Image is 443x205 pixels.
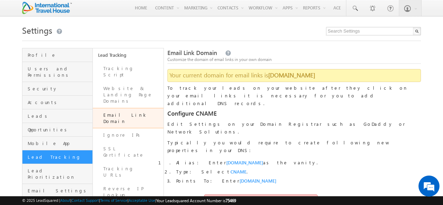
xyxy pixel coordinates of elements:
a: Opportunities [22,123,92,137]
input: Search Settings [326,27,421,35]
span: Email Settings [28,187,91,194]
span: Mobile App [28,140,91,146]
span: [DOMAIN_NAME] [240,178,276,184]
a: SSL Certificate [93,142,163,162]
a: Accounts [22,96,92,109]
a: Email Link Domain [93,108,163,128]
a: Mobile App [22,137,92,150]
span: [DOMAIN_NAME] [226,159,263,165]
li: Points To: Enter [176,178,421,184]
span: Users and Permissions [28,66,91,78]
a: Tracking URLs [93,162,163,182]
p: To track your leads on your website after they click on your email links it is necessary for you ... [167,84,421,107]
span: Your Leadsquared Account Number is [156,198,236,203]
a: About [60,198,70,203]
div: Customize the domain of email links in your own domain [167,56,421,63]
span: Your current domain for email links is [169,71,315,79]
a: Tracking Script [93,62,163,82]
a: Email Settings [22,184,92,198]
span: © 2025 LeadSquared | | | | | [22,197,236,204]
p: Typically you would require to create following new properties in your DNS: [167,139,421,154]
li: Type: Select . [176,169,421,175]
a: Lead Tracking [93,48,163,62]
a: Lead Prioritization [22,164,92,184]
a: Leads [22,109,92,123]
span: Profile [28,52,91,58]
span: 75469 [226,198,236,203]
a: Acceptable Use [129,198,155,203]
a: Website & Landing Page Domains [93,82,163,108]
a: Lead Tracking [22,150,92,164]
span: Lead Prioritization [28,168,91,180]
span: Opportunities [28,127,91,133]
span: Email Link Domain [167,49,217,57]
p: Edit Settings on your Domain Registrar such as GoDaddy or Network Solutions. [167,120,421,136]
a: Users and Permissions [22,62,92,82]
a: Ignore IPs [93,128,163,142]
span: Accounts [28,99,91,105]
span: Settings [22,25,52,36]
strong: [DOMAIN_NAME] [268,71,315,79]
span: Configure CNAME [167,110,421,117]
a: Profile [22,48,92,62]
a: Terms of Service [100,198,127,203]
a: Security [22,82,92,96]
li: Alias: Enter as the vanity. [176,159,421,166]
span: Security [28,86,91,92]
a: Reverse IP Lookup [93,182,163,202]
span: Leads [28,113,91,119]
span: Lead Tracking [28,154,91,160]
span: CNAME [230,169,247,175]
img: Custom Logo [22,2,72,14]
a: Contact Support [71,198,99,203]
